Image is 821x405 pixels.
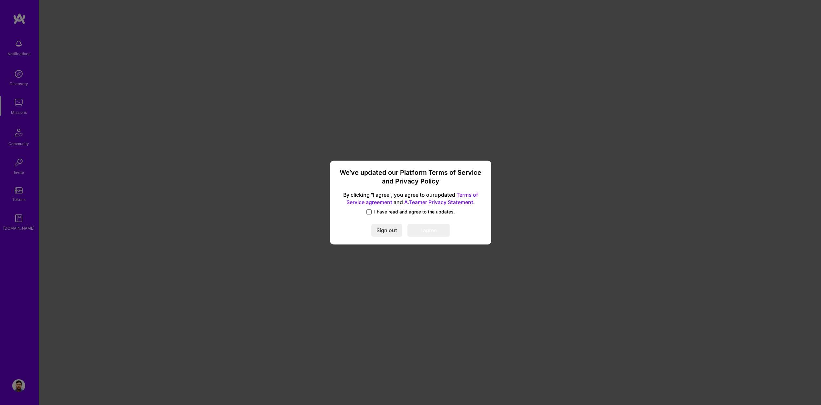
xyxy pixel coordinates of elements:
span: I have read and agree to the updates. [374,209,455,215]
a: A.Teamer Privacy Statement [404,199,473,205]
span: By clicking "I agree", you agree to our updated and . [338,191,484,206]
button: Sign out [371,224,402,237]
h3: We’ve updated our Platform Terms of Service and Privacy Policy [338,168,484,186]
a: Terms of Service agreement [346,192,478,205]
button: I agree [407,224,450,237]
